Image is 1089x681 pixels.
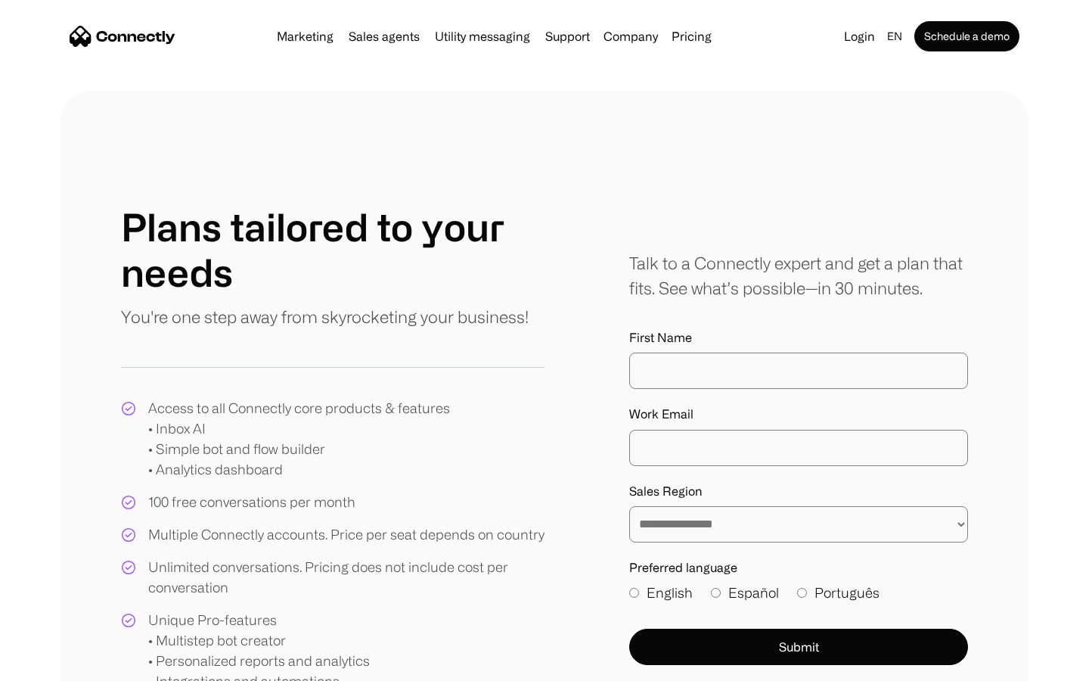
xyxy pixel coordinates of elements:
a: home [70,25,175,48]
input: Español [711,588,721,598]
a: Login [838,26,881,47]
label: Preferred language [629,561,968,575]
div: Company [603,26,658,47]
div: en [887,26,902,47]
input: English [629,588,639,598]
label: First Name [629,331,968,345]
label: Sales Region [629,484,968,499]
div: Unlimited conversations. Pricing does not include cost per conversation [148,557,544,598]
label: Português [797,583,880,603]
a: Utility messaging [429,30,536,42]
div: Company [599,26,662,47]
div: 100 free conversations per month [148,492,355,512]
label: English [629,583,693,603]
a: Pricing [665,30,718,42]
a: Schedule a demo [914,21,1019,51]
label: Español [711,583,779,603]
div: Talk to a Connectly expert and get a plan that fits. See what’s possible—in 30 minutes. [629,250,968,300]
div: Access to all Connectly core products & features • Inbox AI • Simple bot and flow builder • Analy... [148,398,450,480]
a: Marketing [271,30,340,42]
input: Português [797,588,807,598]
label: Work Email [629,407,968,421]
button: Submit [629,629,968,665]
h1: Plans tailored to your needs [121,204,544,295]
div: Multiple Connectly accounts. Price per seat depends on country [148,524,544,545]
a: Support [539,30,596,42]
div: en [881,26,911,47]
ul: Language list [30,655,91,676]
p: You're one step away from skyrocketing your business! [121,304,529,329]
a: Sales agents [343,30,426,42]
aside: Language selected: English [15,653,91,676]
